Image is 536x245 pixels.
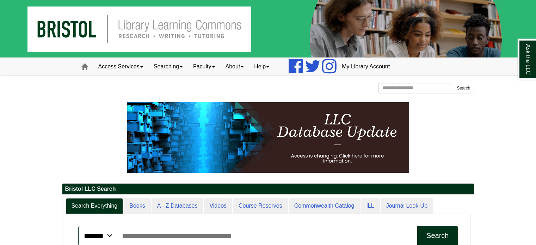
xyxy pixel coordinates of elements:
[289,198,360,214] a: Commonwealth Catalog
[249,58,275,75] a: Help
[361,198,380,214] a: ILL
[127,102,409,173] img: HTML tutorial
[381,198,433,214] a: Journal Look-Up
[124,198,150,214] a: Books
[188,58,220,75] a: Faculty
[93,58,148,75] a: Access Services
[148,58,188,75] a: Searching
[152,198,203,214] a: A - Z Databases
[233,198,288,214] a: Course Reserves
[453,83,474,93] button: Search
[220,58,249,75] a: About
[62,184,474,195] h2: Bristol LLC Search
[337,58,395,75] a: My Library Account
[66,198,123,214] a: Search Everything
[204,198,232,214] a: Videos
[426,232,449,240] div: Search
